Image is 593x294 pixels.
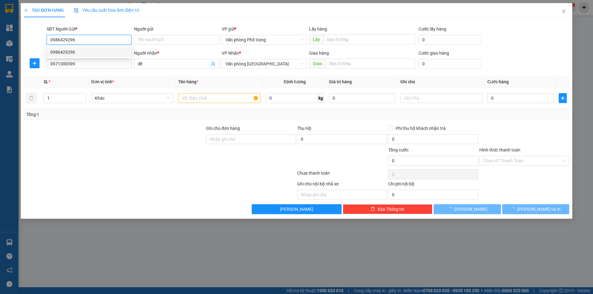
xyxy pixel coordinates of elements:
span: close [561,9,566,14]
span: loading [448,207,454,211]
button: plus [30,58,40,68]
img: icon [74,8,79,13]
span: kg [318,93,324,103]
span: SL [44,79,48,84]
label: Hình thức thanh toán [479,147,520,152]
span: Xóa Thông tin [377,206,404,213]
span: [PERSON_NAME] [280,206,313,213]
span: Tổng cước [388,147,409,152]
input: 0 [329,93,395,103]
div: Chưa thanh toán [296,170,388,180]
span: TẠO ĐƠN HÀNG [24,8,64,13]
button: delete [26,93,36,103]
span: [PERSON_NAME] [454,206,487,213]
span: loading [511,207,517,211]
div: Chi phí nội bộ [388,180,478,190]
span: plus [30,61,39,66]
span: Yêu cầu xuất hóa đơn điện tử [74,8,139,13]
input: Ghi Chú [400,93,482,103]
input: Dọc đường [326,59,416,68]
input: Nhập ghi chú [297,190,387,200]
button: [PERSON_NAME] [252,204,342,214]
div: 0986429296 [50,49,128,56]
span: Văn phòng Ninh Bình [225,59,303,68]
div: 0986429296 [47,47,132,57]
input: Cước giao hàng [418,59,482,69]
span: Giao [309,59,326,68]
span: Văn phòng Phố Vọng [225,35,303,44]
span: Phí thu hộ khách nhận trả [393,125,448,132]
input: Ghi chú đơn hàng [206,134,296,144]
span: plus [24,8,28,12]
span: Lấy hàng [309,27,327,31]
div: Người gửi [134,26,219,32]
span: Thu Hộ [297,126,311,131]
span: VP Nhận [222,51,239,56]
div: SĐT Người Gửi [47,26,132,32]
span: Cước hàng [487,79,509,84]
span: [PERSON_NAME] và In [517,206,561,213]
th: Ghi chú [398,76,485,88]
span: delete [371,207,375,212]
div: VP gửi [222,26,307,32]
span: user-add [211,61,216,66]
span: Tên hàng [178,79,198,84]
div: Người nhận [134,50,219,56]
span: Giá trị hàng [329,79,352,84]
span: plus [559,96,566,101]
span: Định lượng [284,79,306,84]
button: [PERSON_NAME] và In [502,204,569,214]
button: Close [555,3,572,20]
input: Cước lấy hàng [418,35,482,45]
span: Lấy [309,35,323,44]
button: deleteXóa Thông tin [343,204,433,214]
label: Cước giao hàng [418,51,449,56]
div: Tổng: 1 [26,111,229,118]
div: Ghi chú nội bộ nhà xe [297,180,387,190]
label: Ghi chú đơn hàng [206,126,240,131]
button: plus [559,93,567,103]
input: Dọc đường [323,35,416,44]
span: Khác [95,93,170,103]
input: VD: Bàn, Ghế [178,93,260,103]
button: [PERSON_NAME] [434,204,501,214]
label: Cước lấy hàng [418,27,446,31]
span: Đơn vị tính [91,79,114,84]
span: Giao hàng [309,51,329,56]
